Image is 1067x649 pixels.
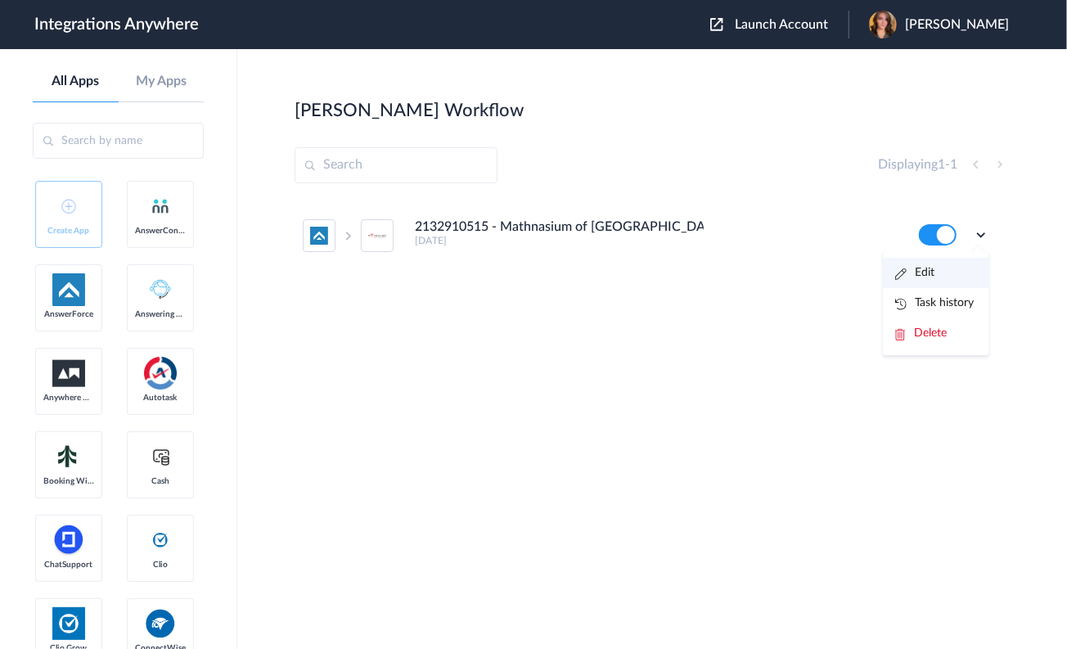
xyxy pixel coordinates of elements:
[295,100,524,121] h2: [PERSON_NAME] Workflow
[135,309,186,319] span: Answering Service
[415,235,897,246] h5: [DATE]
[869,11,897,38] img: aw-image-188.jpeg
[710,17,849,33] button: Launch Account
[878,157,957,173] h4: Displaying -
[52,360,85,387] img: aww.png
[43,226,94,236] span: Create App
[52,524,85,557] img: chatsupport-icon.svg
[52,442,85,471] img: Setmore_Logo.svg
[135,560,186,570] span: Clio
[735,18,828,31] span: Launch Account
[43,393,94,403] span: Anywhere Works
[151,196,170,216] img: answerconnect-logo.svg
[295,147,497,183] input: Search
[415,219,704,235] h4: 2132910515 - Mathnasium of [GEOGRAPHIC_DATA] - AF to Mathnasium (Radius)
[151,530,170,550] img: clio-logo.svg
[144,273,177,306] img: Answering_service.png
[52,273,85,306] img: af-app-logo.svg
[895,297,974,309] a: Task history
[52,607,85,640] img: Clio.jpg
[151,447,171,466] img: cash-logo.svg
[144,607,177,639] img: connectwise.png
[61,199,76,214] img: add-icon.svg
[33,74,119,89] a: All Apps
[135,476,186,486] span: Cash
[914,327,947,339] span: Delete
[710,18,723,31] img: launch-acct-icon.svg
[938,158,945,171] span: 1
[135,393,186,403] span: Autotask
[33,123,204,159] input: Search by name
[34,15,199,34] h1: Integrations Anywhere
[119,74,205,89] a: My Apps
[905,17,1009,33] span: [PERSON_NAME]
[43,560,94,570] span: ChatSupport
[950,158,957,171] span: 1
[135,226,186,236] span: AnswerConnect
[144,357,177,390] img: autotask.png
[43,476,94,486] span: Booking Widget
[43,309,94,319] span: AnswerForce
[895,267,934,278] a: Edit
